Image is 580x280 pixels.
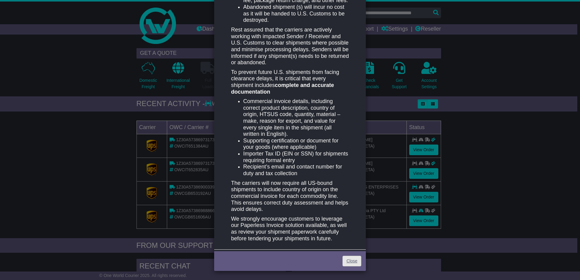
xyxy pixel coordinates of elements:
[231,69,349,95] p: To prevent future U.S. shipments from facing clearance delays, it is critical that every shipment...
[342,256,361,266] a: Close
[231,82,334,95] strong: complete and accurate documentation
[243,4,349,24] li: Abandoned shipment (s) will incur no cost as it will be handed to U.S. Customs to be destroyed.
[243,151,349,164] li: Importer Tax ID (EIN or SSN) for shipments requiring formal entry
[231,27,349,66] p: Rest assured that the carriers are actively working with impacted Sender / Receiver and U.S. Cust...
[231,216,349,242] p: We strongly encourage customers to leverage our Paperless Invoice solution available, as well as ...
[243,138,349,151] li: Supporting certification or document for your goods (where applicable)
[243,98,349,138] li: Commercial invoice details, including correct product description, country of origin, HTSUS code,...
[243,164,349,177] li: Recipient’s email and contact number for duty and tax collection
[231,180,349,213] p: The carriers will now require all US-bound shipments to include country of origin on the commerci...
